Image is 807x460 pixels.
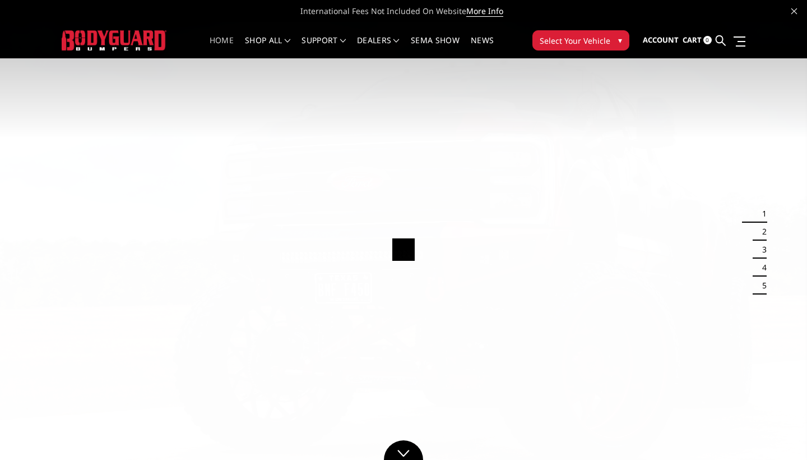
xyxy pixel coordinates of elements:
[357,36,400,58] a: Dealers
[643,25,679,56] a: Account
[755,205,767,223] button: 1 of 5
[540,35,610,47] span: Select Your Vehicle
[703,36,712,44] span: 0
[755,259,767,277] button: 4 of 5
[210,36,234,58] a: Home
[245,36,290,58] a: shop all
[683,25,712,56] a: Cart 0
[683,35,702,45] span: Cart
[755,277,767,295] button: 5 of 5
[384,440,423,460] a: Click to Down
[62,30,166,51] img: BODYGUARD BUMPERS
[471,36,494,58] a: News
[755,223,767,241] button: 2 of 5
[302,36,346,58] a: Support
[755,241,767,259] button: 3 of 5
[618,34,622,46] span: ▾
[532,30,629,50] button: Select Your Vehicle
[466,6,503,17] a: More Info
[643,35,679,45] span: Account
[411,36,460,58] a: SEMA Show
